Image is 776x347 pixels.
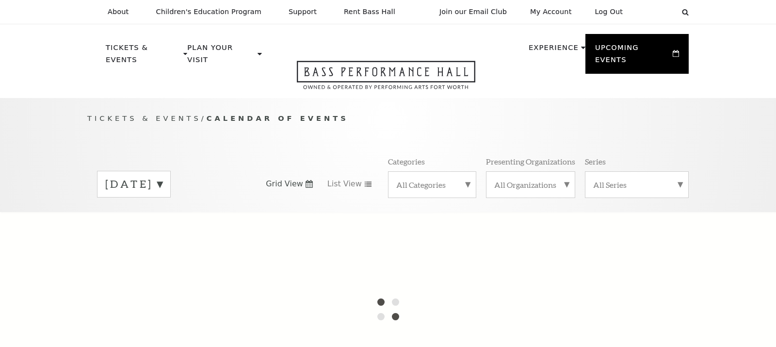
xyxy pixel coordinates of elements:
[585,156,606,166] p: Series
[187,42,255,71] p: Plan Your Visit
[486,156,575,166] p: Presenting Organizations
[638,7,673,17] select: Select:
[87,113,689,125] p: /
[289,8,317,16] p: Support
[529,42,579,59] p: Experience
[344,8,395,16] p: Rent Bass Hall
[156,8,261,16] p: Children's Education Program
[595,42,670,71] p: Upcoming Events
[494,180,567,190] label: All Organizations
[87,114,201,122] span: Tickets & Events
[266,179,303,189] span: Grid View
[396,180,468,190] label: All Categories
[388,156,425,166] p: Categories
[105,177,162,192] label: [DATE]
[207,114,349,122] span: Calendar of Events
[108,8,129,16] p: About
[593,180,680,190] label: All Series
[327,179,362,189] span: List View
[106,42,181,71] p: Tickets & Events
